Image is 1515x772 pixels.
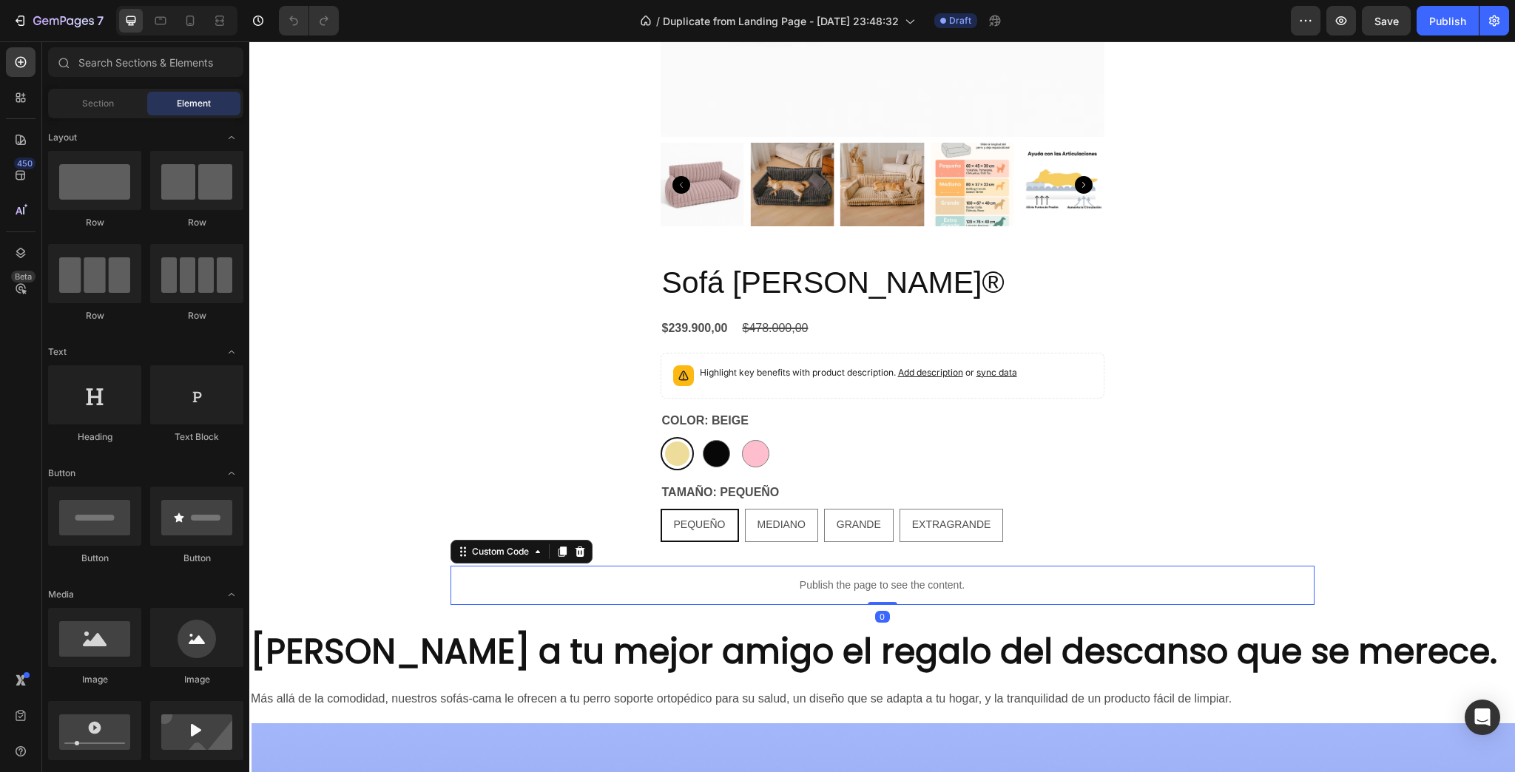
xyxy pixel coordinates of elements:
button: Publish [1417,6,1479,35]
legend: TAMAÑO: PEQUEÑO [411,441,532,461]
button: Carousel Next Arrow [826,135,843,152]
span: sync data [727,325,768,336]
span: PEQUEÑO [425,477,476,489]
span: GRANDE [587,477,632,489]
span: Button [48,467,75,480]
span: Media [48,588,74,601]
span: Toggle open [220,126,243,149]
div: 0 [626,569,641,581]
span: Toggle open [220,461,243,485]
div: Button [150,552,243,565]
div: Custom Code [220,504,283,517]
div: Text Block [150,430,243,444]
span: Element [177,97,211,110]
p: 7 [97,12,104,30]
span: Text [48,345,67,359]
span: Save [1374,15,1399,27]
span: / [656,13,660,29]
div: Row [48,309,141,322]
span: MEDIANO [508,477,556,489]
div: Heading [48,430,141,444]
iframe: Design area [249,41,1515,772]
div: Row [150,309,243,322]
div: $478.000,00 [491,275,560,299]
span: Toggle open [220,340,243,364]
div: $239.900,00 [411,275,480,299]
div: Publish [1429,13,1466,29]
p: Publish the page to see the content. [201,536,1065,552]
div: 450 [14,158,36,169]
span: or [714,325,768,336]
input: Search Sections & Elements [48,47,243,77]
div: Row [48,216,141,229]
span: Add description [649,325,714,336]
button: Carousel Back Arrow [423,135,441,152]
legend: COLOR: BEIGE [411,369,501,390]
div: Open Intercom Messenger [1465,700,1500,735]
div: Button [48,552,141,565]
span: Duplicate from Landing Page - [DATE] 23:48:32 [663,13,899,29]
div: Undo/Redo [279,6,339,35]
p: Highlight key benefits with product description. [451,324,768,339]
span: Layout [48,131,77,144]
p: Más allá de la comodidad, nuestros sofás-cama le ofrecen a tu perro soporte ortopédico para su sa... [1,647,1264,668]
span: Section [82,97,114,110]
button: Save [1362,6,1411,35]
div: Image [150,673,243,686]
span: Toggle open [220,583,243,606]
div: Row [150,216,243,229]
div: Beta [11,271,36,282]
div: Image [48,673,141,686]
span: Draft [949,14,971,27]
span: EXTRAGRANDE [663,477,742,489]
h2: Sofá [PERSON_NAME]® [411,220,855,263]
button: 7 [6,6,110,35]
